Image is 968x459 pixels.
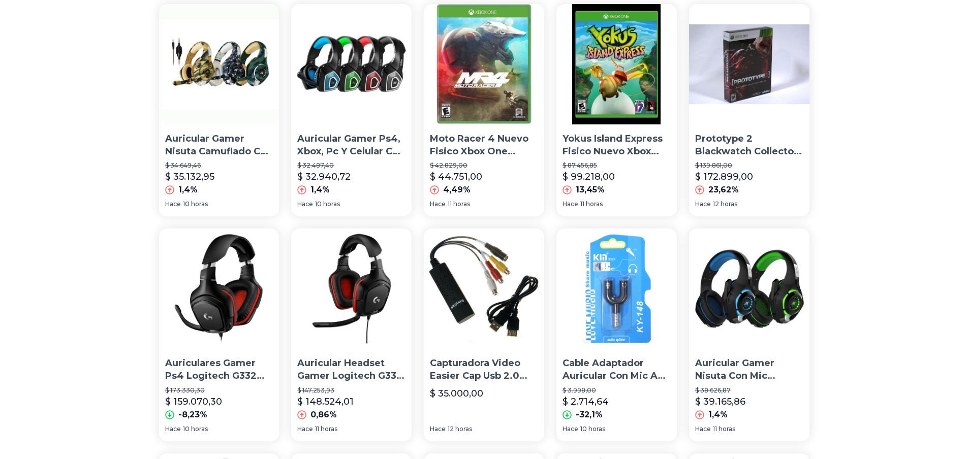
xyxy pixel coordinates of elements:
[713,425,735,433] span: 11 horas
[424,4,544,216] a: Moto Racer 4 Nuevo Fisico Xbox One DakmorMoto Racer 4 Nuevo Fisico Xbox One Dakmor$ 42.829,00$ 44...
[291,4,412,216] a: Auricular Gamer Ps4, Xbox, Pc Y Celular Con Micrófono 4 Col Nsaug350 GamingAuricular Gamer Ps4, X...
[424,228,544,441] a: Capturadora Video Easier Cap Usb 2.0 (vhs Tv Ps3 Ps4 Xbox)Capturadora Video Easier Cap Usb 2.0 (v...
[563,395,609,409] p: $ 2.714,64
[563,425,578,433] span: Hace
[563,170,615,184] p: $ 99.218,00
[563,133,671,158] p: Yokus Island Express Fisico Nuevo Xbox One Dakmor
[159,228,279,349] img: Auriculares Gamer Ps4 Logitech G332 Headset Xbox Pc
[563,357,671,382] p: Cable Adaptador Auricular Con Mic A Ps4-xbox-tablet-celular
[695,357,803,382] p: Auricular Gamer Nisuta Con Mic Paraps4, Xbox One, Pc,celular
[708,409,728,421] p: 1,4%
[178,409,207,421] p: -8,23%
[165,357,273,382] p: Auriculares Gamer Ps4 Logitech G332 Headset Xbox Pc
[165,170,214,184] p: $ 35.132,95
[291,228,412,349] img: Auricular Headset Gamer Logitech G332 Pc Ps4 Xbox Fact A-b
[159,228,279,441] a: Auriculares Gamer Ps4 Logitech G332 Headset Xbox Pc Auriculares Gamer Ps4 Logitech G332 Headset X...
[430,425,446,433] span: Hace
[310,184,330,196] p: 1,4%
[576,409,603,421] p: -32,1%
[708,184,739,196] p: 23,62%
[159,4,279,216] a: Auricular Gamer Nisuta Camuflado Con Micrófono Para Ps4, Xbox, Pc Y Celular Nsaug300c Gaming Auri...
[713,200,737,208] span: 12 horas
[183,200,208,208] span: 10 horas
[291,4,412,124] img: Auricular Gamer Ps4, Xbox, Pc Y Celular Con Micrófono 4 Col Nsaug350 Gaming
[430,386,483,401] p: $ 35.000,00
[695,161,803,170] p: $ 139.861,00
[297,200,313,208] span: Hace
[563,200,578,208] span: Hace
[556,4,677,124] img: Yokus Island Express Fisico Nuevo Xbox One Dakmor
[695,200,711,208] span: Hace
[165,386,273,395] p: $ 173.330,30
[165,161,273,170] p: $ 34.649,46
[580,200,603,208] span: 11 horas
[430,133,538,158] p: Moto Racer 4 Nuevo Fisico Xbox One Dakmor
[556,4,677,216] a: Yokus Island Express Fisico Nuevo Xbox One DakmorYokus Island Express Fisico Nuevo Xbox One Dakmo...
[165,200,181,208] span: Hace
[183,425,208,433] span: 10 horas
[689,228,809,349] img: Auricular Gamer Nisuta Con Mic Paraps4, Xbox One, Pc,celular
[556,228,677,441] a: Cable Adaptador Auricular Con Mic A Ps4-xbox-tablet-celularCable Adaptador Auricular Con Mic A Ps...
[689,228,809,441] a: Auricular Gamer Nisuta Con Mic Paraps4, Xbox One, Pc,celularAuricular Gamer Nisuta Con Mic Paraps...
[695,425,711,433] span: Hace
[448,200,470,208] span: 11 horas
[297,133,405,158] p: Auricular Gamer Ps4, Xbox, Pc Y Celular Con Micrófono 4 Col Nsaug350 Gaming
[178,184,198,196] p: 1,4%
[430,200,446,208] span: Hace
[159,4,279,124] img: Auricular Gamer Nisuta Camuflado Con Micrófono Para Ps4, Xbox, Pc Y Celular Nsaug300c Gaming
[291,228,412,441] a: Auricular Headset Gamer Logitech G332 Pc Ps4 Xbox Fact A-bAuricular Headset Gamer Logitech G332 P...
[315,425,337,433] span: 11 horas
[297,357,405,382] p: Auricular Headset Gamer Logitech G332 Pc Ps4 Xbox Fact A-b
[165,425,181,433] span: Hace
[695,395,745,409] p: $ 39.165,86
[424,228,544,349] img: Capturadora Video Easier Cap Usb 2.0 (vhs Tv Ps3 Ps4 Xbox)
[297,395,354,409] p: $ 148.524,01
[563,161,671,170] p: $ 87.456,85
[695,386,803,395] p: $ 38.626,87
[430,170,482,184] p: $ 44.751,00
[310,409,337,421] p: 0,86%
[297,170,351,184] p: $ 32.940,72
[315,200,340,208] span: 10 horas
[576,184,605,196] p: 13,45%
[580,425,605,433] span: 10 horas
[297,161,405,170] p: $ 32.487,40
[297,425,313,433] span: Hace
[430,357,538,382] p: Capturadora Video Easier Cap Usb 2.0 (vhs Tv Ps3 Ps4 Xbox)
[443,184,471,196] p: 4,49%
[689,4,809,124] img: Prototype 2 Blackwatch Collectors Ed. Nuevo Xbox 360 Dakmor
[563,386,671,395] p: $ 3.998,00
[556,228,677,349] img: Cable Adaptador Auricular Con Mic A Ps4-xbox-tablet-celular
[448,425,472,433] span: 12 horas
[695,170,753,184] p: $ 172.899,00
[297,386,405,395] p: $ 147.253,93
[424,4,544,124] img: Moto Racer 4 Nuevo Fisico Xbox One Dakmor
[695,133,803,158] p: Prototype 2 Blackwatch Collectors Ed. Nuevo Xbox 360 Dakmor
[430,161,538,170] p: $ 42.829,00
[689,4,809,216] a: Prototype 2 Blackwatch Collectors Ed. Nuevo Xbox 360 DakmorPrototype 2 Blackwatch Collectors Ed. ...
[165,395,222,409] p: $ 159.070,30
[165,133,273,158] p: Auricular Gamer Nisuta Camuflado Con Micrófono Para Ps4, Xbox, Pc Y Celular Nsaug300c Gaming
